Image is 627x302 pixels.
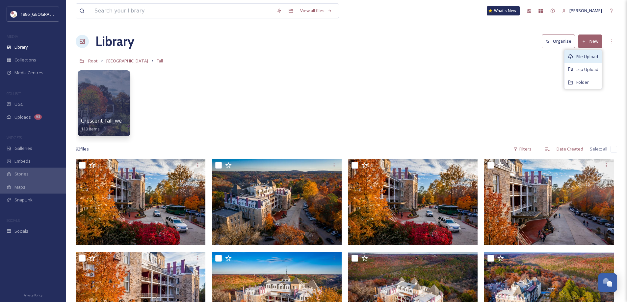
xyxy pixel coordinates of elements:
[348,159,478,245] img: fall (14).jpg
[484,159,614,245] img: fall (13).jpg
[7,135,22,140] span: WIDGETS
[34,114,42,120] div: 93
[88,58,98,64] span: Root
[88,57,98,65] a: Root
[576,79,589,85] span: Folder
[553,143,587,155] div: Date Created
[76,146,89,152] span: 92 file s
[91,4,273,18] input: Search your library
[212,159,342,245] img: fall (15).jpg
[14,101,23,107] span: UGC
[14,197,33,203] span: SnapLink
[106,57,148,65] a: [GEOGRAPHIC_DATA]
[14,70,43,76] span: Media Centres
[81,126,100,132] span: 110 items
[7,34,18,39] span: MEDIA
[576,54,598,60] span: File Upload
[20,11,72,17] span: 1886 [GEOGRAPHIC_DATA]
[23,291,42,299] a: Privacy Policy
[14,158,31,164] span: Embeds
[157,58,163,64] span: Fall
[157,57,163,65] a: Fall
[14,57,36,63] span: Collections
[7,91,21,96] span: COLLECT
[95,32,134,51] a: Library
[81,118,135,132] a: Crescent_fall_webfiles110 items
[542,35,578,48] a: Organise
[81,117,135,124] span: Crescent_fall_webfiles
[559,4,605,17] a: [PERSON_NAME]
[14,171,29,177] span: Stories
[11,11,17,17] img: logos.png
[590,146,607,152] span: Select all
[14,184,25,190] span: Maps
[7,218,20,223] span: SOCIALS
[23,293,42,297] span: Privacy Policy
[510,143,535,155] div: Filters
[569,8,602,13] span: [PERSON_NAME]
[576,66,598,73] span: .zip Upload
[14,114,31,120] span: Uploads
[106,58,148,64] span: [GEOGRAPHIC_DATA]
[297,4,335,17] a: View all files
[542,35,575,48] button: Organise
[76,159,205,245] img: DJI_0326-edit.jpg
[14,44,28,50] span: Library
[598,273,617,292] button: Open Chat
[578,35,602,48] button: New
[14,228,28,234] span: Socials
[14,145,32,151] span: Galleries
[487,6,520,15] a: What's New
